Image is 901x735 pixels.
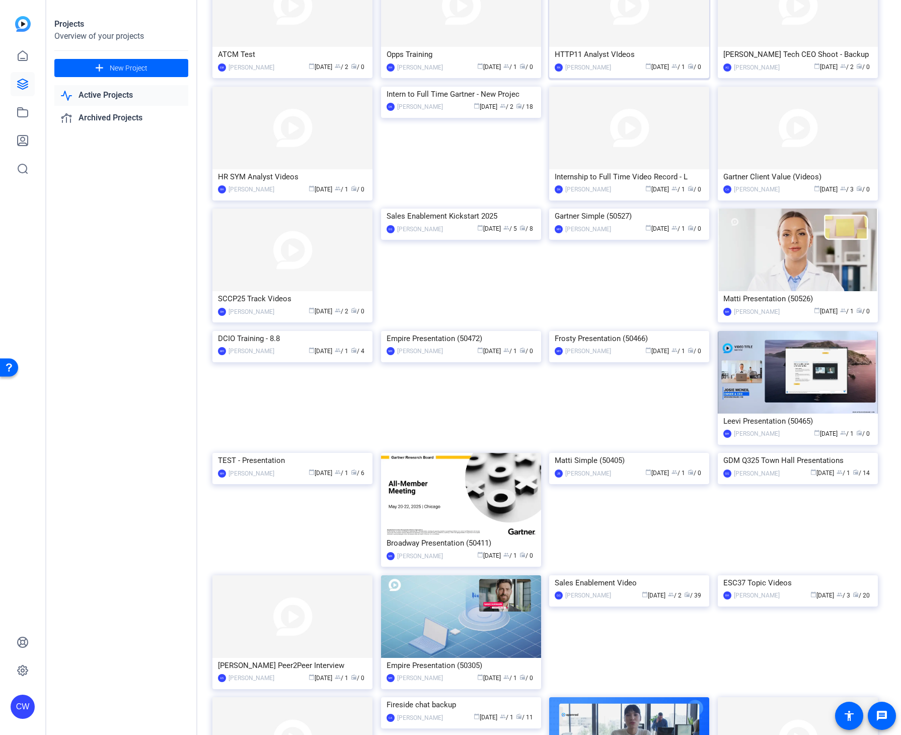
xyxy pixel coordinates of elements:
div: Sales Enablement Video [555,575,704,590]
div: Internship to Full Time Video Record - L [555,169,704,184]
span: calendar_today [309,674,315,680]
span: [DATE] [477,675,501,682]
span: / 1 [671,470,685,477]
div: MH [723,430,731,438]
span: calendar_today [309,63,315,69]
span: calendar_today [477,674,483,680]
span: calendar_today [814,430,820,436]
div: [PERSON_NAME] [229,184,274,194]
span: group [837,469,843,475]
span: [DATE] [477,348,501,355]
div: Empire Presentation (50472) [387,331,536,346]
div: MH [555,225,563,233]
div: [PERSON_NAME] [565,184,611,194]
div: MH [218,347,226,355]
span: group [503,674,509,680]
span: calendar_today [477,225,483,231]
span: [DATE] [810,470,834,477]
span: [DATE] [309,470,332,477]
span: calendar_today [309,469,315,475]
span: / 1 [840,308,854,315]
span: / 0 [856,186,870,193]
span: calendar_today [309,347,315,353]
div: CW [11,695,35,719]
span: / 0 [351,186,364,193]
span: radio [351,63,357,69]
div: [PERSON_NAME] [229,307,274,317]
span: [DATE] [309,675,332,682]
span: calendar_today [810,591,816,597]
span: / 0 [688,186,701,193]
span: / 2 [500,103,513,110]
div: [PERSON_NAME] [397,346,443,356]
span: [DATE] [309,348,332,355]
span: radio [519,552,525,558]
span: / 0 [351,63,364,71]
span: [DATE] [477,63,501,71]
div: [PERSON_NAME] [565,346,611,356]
span: / 1 [335,348,348,355]
span: / 1 [837,470,850,477]
span: group [671,469,678,475]
div: RK [555,63,563,72]
span: group [335,307,341,313]
span: / 5 [503,225,517,232]
span: [DATE] [309,308,332,315]
span: calendar_today [474,103,480,109]
span: / 1 [335,675,348,682]
span: / 3 [837,592,850,599]
div: [PERSON_NAME] [229,62,274,73]
div: DCIO Training - 8.8 [218,331,367,346]
div: Overview of your projects [54,30,188,42]
span: group [671,185,678,191]
div: GG [723,470,731,478]
div: Broadway Presentation (50411) [387,536,536,551]
div: Projects [54,18,188,30]
div: Sales Enablement Kickstart 2025 [387,209,536,224]
span: radio [519,225,525,231]
span: / 0 [519,348,533,355]
span: group [335,674,341,680]
span: group [503,225,509,231]
div: [PERSON_NAME] [734,590,780,600]
span: / 0 [351,308,364,315]
span: [DATE] [642,592,665,599]
div: TEST - Presentation [218,453,367,468]
span: / 0 [688,470,701,477]
div: ES [218,674,226,682]
a: Active Projects [54,85,188,106]
span: [DATE] [477,552,501,559]
div: Matti Presentation (50526) [723,291,872,306]
div: [PERSON_NAME] [397,62,443,73]
span: / 0 [688,348,701,355]
span: group [335,185,341,191]
div: GDM Q325 Town Hall Presentations [723,453,872,468]
span: [DATE] [814,63,838,71]
span: radio [856,63,862,69]
div: [PERSON_NAME] [397,224,443,234]
div: [PERSON_NAME] [565,590,611,600]
span: / 2 [335,308,348,315]
div: HR SYM Analyst Videos [218,169,367,184]
div: [PERSON_NAME] [734,307,780,317]
div: [PERSON_NAME] [397,673,443,683]
div: CA [387,714,395,722]
span: radio [351,347,357,353]
span: group [335,347,341,353]
span: radio [688,347,694,353]
span: group [837,591,843,597]
span: radio [519,674,525,680]
div: GG [387,225,395,233]
div: ATCM Test [218,47,367,62]
span: / 0 [856,430,870,437]
div: Matti Simple (50405) [555,453,704,468]
span: calendar_today [645,185,651,191]
span: radio [519,347,525,353]
div: [PERSON_NAME] [734,184,780,194]
span: [DATE] [474,714,497,721]
span: calendar_today [642,591,648,597]
span: calendar_today [645,63,651,69]
span: [DATE] [814,308,838,315]
span: / 1 [503,348,517,355]
div: RH [723,591,731,599]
